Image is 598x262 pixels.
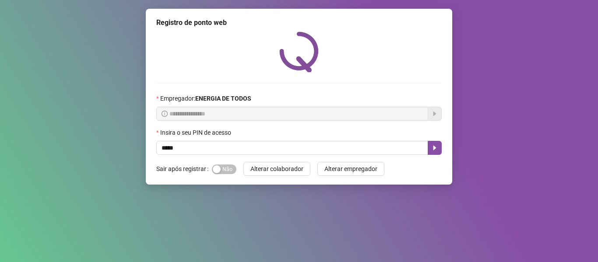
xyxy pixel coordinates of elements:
[243,162,310,176] button: Alterar colaborador
[160,94,251,103] span: Empregador :
[156,162,212,176] label: Sair após registrar
[431,144,438,151] span: caret-right
[162,111,168,117] span: info-circle
[195,95,251,102] strong: ENERGIA DE TODOS
[317,162,384,176] button: Alterar empregador
[324,164,377,174] span: Alterar empregador
[156,17,442,28] div: Registro de ponto web
[250,164,303,174] span: Alterar colaborador
[156,128,237,137] label: Insira o seu PIN de acesso
[279,31,319,72] img: QRPoint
